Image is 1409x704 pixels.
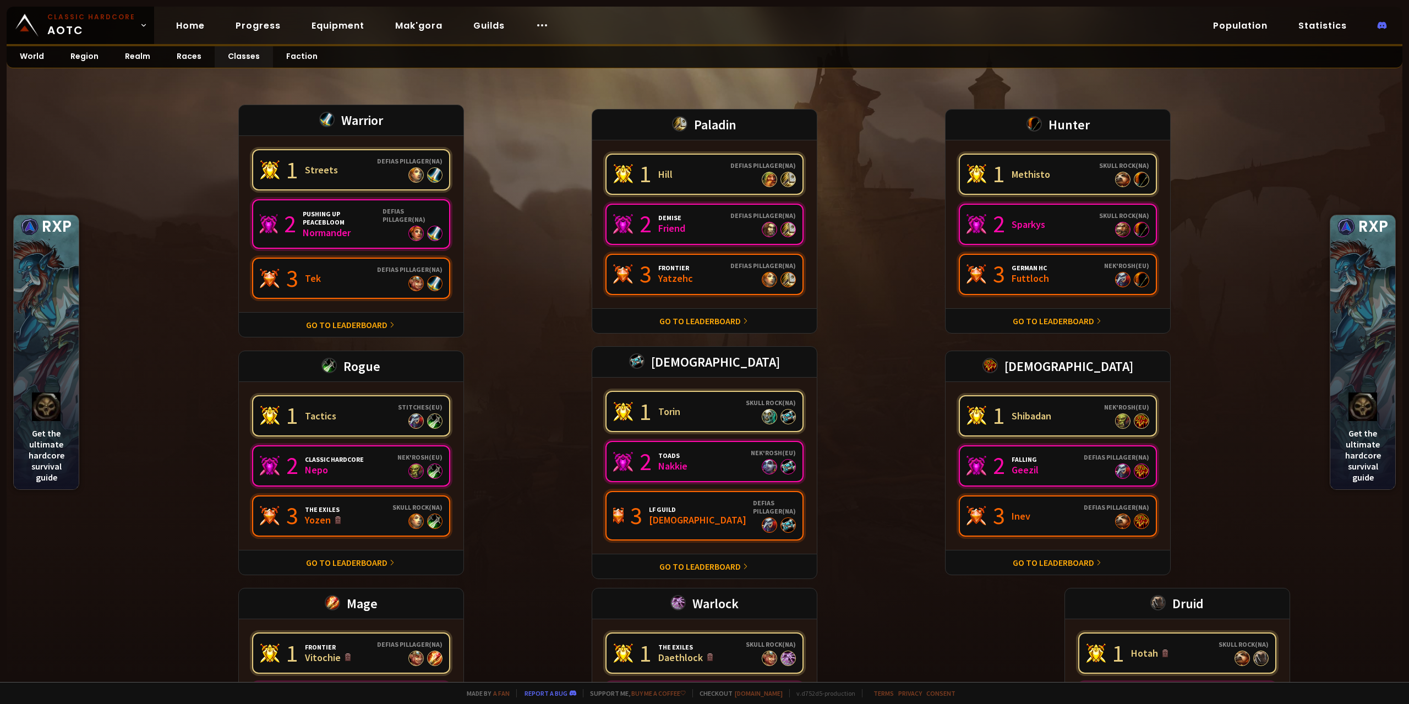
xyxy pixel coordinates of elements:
a: a fan [493,689,510,697]
div: Geezil [1012,463,1039,476]
a: Mak'gora [386,14,451,37]
a: 3InevDefias Pillager(NA) [959,495,1157,537]
div: [DEMOGRAPHIC_DATA] [945,351,1171,382]
div: Rogue [238,351,464,382]
div: Vitochie [305,651,352,664]
div: Stitches ( EU ) [398,403,443,411]
img: rxp logo [21,218,39,236]
a: Guilds [465,14,514,37]
a: 2Classic HardcoreNepoNek'Rosh(EU) [252,445,450,487]
div: Defias Pillager ( NA ) [730,211,796,220]
div: Warrior [238,105,464,136]
a: Classes [215,46,273,68]
div: RXP [1330,215,1395,238]
div: Normander [303,226,376,239]
div: Torin [658,405,680,418]
a: Go to leaderboard [1013,557,1094,568]
div: Defias Pillager ( NA ) [1084,503,1149,511]
div: Hotah [1131,647,1169,659]
div: [DEMOGRAPHIC_DATA] [649,514,746,526]
div: Futtloch [1012,272,1049,285]
a: 1HillDefias Pillager(NA) [605,154,804,195]
small: Classic Hardcore [47,12,135,22]
div: toads [658,451,687,460]
div: Methisto [1012,168,1050,181]
a: World [7,46,57,68]
div: Hunter [945,109,1171,140]
div: Frontier [658,264,693,272]
div: Nek'Rosh ( EU ) [1104,403,1149,411]
div: Friend [658,222,685,234]
a: 1FrontierVitochieDefias Pillager(NA) [252,632,450,674]
a: 1ShibadanNek'Rosh(EU) [959,395,1157,436]
a: Classic HardcoreAOTC [7,7,154,44]
div: Classic Hardcore [305,455,364,463]
div: Mage [238,588,464,619]
a: Realm [112,46,163,68]
a: rxp logoRXPlogo hcGet the ultimate hardcore survival guide [1330,215,1396,490]
a: 2SparkysSkull Rock(NA) [959,204,1157,245]
div: Frontier [305,643,352,651]
a: 3The ExilesYozenSkull Rock(NA) [252,495,450,537]
img: logo hc [32,392,61,421]
div: Nakkie [658,460,687,472]
div: German HC [1012,264,1049,272]
a: Region [57,46,112,68]
a: 1MethistoSkull Rock(NA) [959,154,1157,195]
div: RXP [14,215,79,238]
a: 2DemiseFriendDefias Pillager(NA) [605,204,804,245]
div: Inev [1012,510,1030,522]
a: 1TorinSkull Rock(NA) [605,391,804,432]
div: Nek'Rosh ( EU ) [1104,261,1149,270]
a: Report a bug [525,689,567,697]
a: Go to leaderboard [659,561,741,572]
a: 2toadsNakkieNek'Rosh(EU) [605,441,804,482]
a: Privacy [898,689,922,697]
a: Progress [227,14,290,37]
div: Warlock [592,588,817,619]
a: 3German HCFuttlochNek'Rosh(EU) [959,254,1157,295]
div: The Exiles [658,643,714,651]
a: 3LF Guild[DEMOGRAPHIC_DATA]Defias Pillager(NA) [605,491,804,541]
div: Druid [1064,588,1290,619]
img: rxp logo [1337,218,1355,236]
a: [DOMAIN_NAME] [735,689,783,697]
a: 3FrontierYatzehcDefias Pillager(NA) [605,254,804,295]
span: v. d752d5 - production [789,689,855,697]
a: Go to leaderboard [306,557,387,568]
a: Home [167,14,214,37]
a: Consent [926,689,955,697]
div: Get the ultimate hardcore survival guide [1330,386,1395,489]
div: Paladin [592,109,817,140]
a: 1HotahSkull Rock(NA) [1078,632,1276,674]
a: Terms [873,689,894,697]
div: Hill [658,168,673,181]
div: Skull Rock ( NA ) [1099,211,1149,220]
a: rxp logoRXPlogo hcGet the ultimate hardcore survival guide [13,215,79,490]
div: Tactics [305,410,336,422]
a: Buy me a coffee [631,689,686,697]
div: Demise [658,214,685,222]
span: Support me, [583,689,686,697]
div: LF Guild [649,505,746,514]
a: 3TekDefias Pillager(NA) [252,258,450,299]
img: logo hc [1348,392,1377,421]
a: 2FallingGeezilDefias Pillager(NA) [959,445,1157,487]
div: Skull Rock ( NA ) [392,503,443,511]
div: Get the ultimate hardcore survival guide [14,386,79,489]
div: Defias Pillager ( NA ) [730,161,796,170]
a: 1StreetsDefias Pillager(NA) [252,149,450,190]
div: Defias Pillager ( NA ) [730,261,796,270]
div: Skull Rock ( NA ) [746,640,796,648]
div: Skull Rock ( NA ) [1219,640,1269,648]
div: Falling [1012,455,1039,463]
div: Nek'Rosh ( EU ) [751,449,796,457]
div: Tek [305,272,321,285]
div: Skull Rock ( NA ) [1099,161,1149,170]
div: Daethlock [658,651,714,664]
a: Statistics [1290,14,1356,37]
div: Skull Rock ( NA ) [746,399,796,407]
span: Made by [460,689,510,697]
a: Races [163,46,215,68]
span: AOTC [47,12,135,39]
